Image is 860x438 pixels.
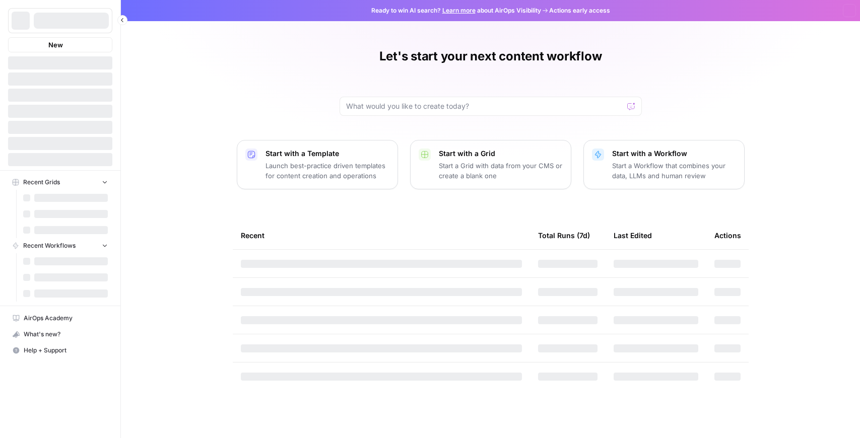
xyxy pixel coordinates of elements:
[266,161,389,181] p: Launch best-practice driven templates for content creation and operations
[371,6,541,15] span: Ready to win AI search? about AirOps Visibility
[379,48,602,64] h1: Let's start your next content workflow
[237,140,398,189] button: Start with a TemplateLaunch best-practice driven templates for content creation and operations
[612,149,736,159] p: Start with a Workflow
[24,314,108,323] span: AirOps Academy
[442,7,476,14] a: Learn more
[8,342,112,358] button: Help + Support
[439,161,563,181] p: Start a Grid with data from your CMS or create a blank one
[8,310,112,326] a: AirOps Academy
[614,222,652,249] div: Last Edited
[48,40,63,50] span: New
[583,140,745,189] button: Start with a WorkflowStart a Workflow that combines your data, LLMs and human review
[549,6,610,15] span: Actions early access
[410,140,571,189] button: Start with a GridStart a Grid with data from your CMS or create a blank one
[8,37,112,52] button: New
[612,161,736,181] p: Start a Workflow that combines your data, LLMs and human review
[8,175,112,190] button: Recent Grids
[8,326,112,342] button: What's new?
[23,241,76,250] span: Recent Workflows
[714,222,741,249] div: Actions
[266,149,389,159] p: Start with a Template
[9,327,112,342] div: What's new?
[538,222,590,249] div: Total Runs (7d)
[241,222,522,249] div: Recent
[8,238,112,253] button: Recent Workflows
[24,346,108,355] span: Help + Support
[23,178,60,187] span: Recent Grids
[346,101,623,111] input: What would you like to create today?
[439,149,563,159] p: Start with a Grid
